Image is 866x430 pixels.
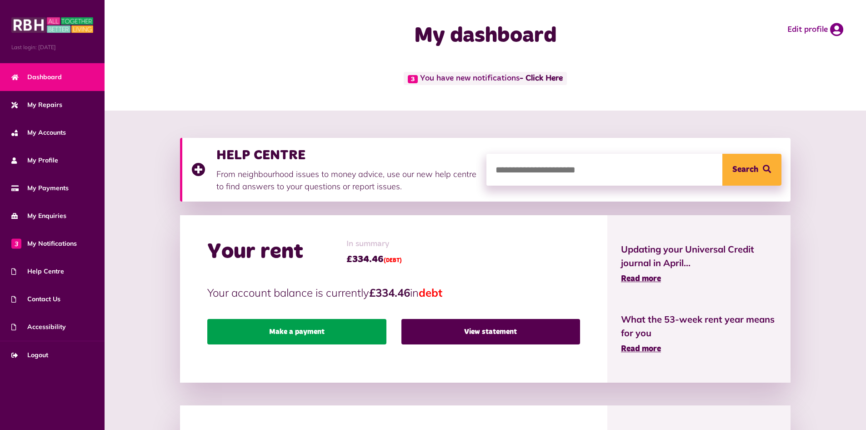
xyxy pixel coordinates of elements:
[216,168,477,192] p: From neighbourhood issues to money advice, use our new help centre to find answers to your questi...
[11,238,21,248] span: 3
[346,238,402,250] span: In summary
[207,319,386,344] a: Make a payment
[621,313,777,355] a: What the 53-week rent year means for you Read more
[216,147,477,163] h3: HELP CENTRE
[621,243,777,285] a: Updating your Universal Credit journal in April... Read more
[369,286,410,299] strong: £334.46
[408,75,418,83] span: 3
[621,275,661,283] span: Read more
[11,211,66,221] span: My Enquiries
[419,286,442,299] span: debt
[520,75,563,83] a: - Click Here
[384,258,402,263] span: (DEBT)
[11,156,58,165] span: My Profile
[621,243,777,270] span: Updating your Universal Credit journal in April...
[304,23,667,49] h1: My dashboard
[11,294,60,304] span: Contact Us
[787,23,843,36] a: Edit profile
[11,16,93,34] img: MyRBH
[11,350,48,360] span: Logout
[11,183,69,193] span: My Payments
[207,239,303,265] h2: Your rent
[346,253,402,266] span: £334.46
[11,100,62,110] span: My Repairs
[732,154,758,186] span: Search
[722,154,781,186] button: Search
[621,345,661,353] span: Read more
[11,239,77,248] span: My Notifications
[11,267,64,276] span: Help Centre
[401,319,580,344] a: View statement
[404,72,566,85] span: You have new notifications
[11,322,66,332] span: Accessibility
[11,43,93,51] span: Last login: [DATE]
[207,284,580,301] p: Your account balance is currently in
[11,72,62,82] span: Dashboard
[11,128,66,137] span: My Accounts
[621,313,777,340] span: What the 53-week rent year means for you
